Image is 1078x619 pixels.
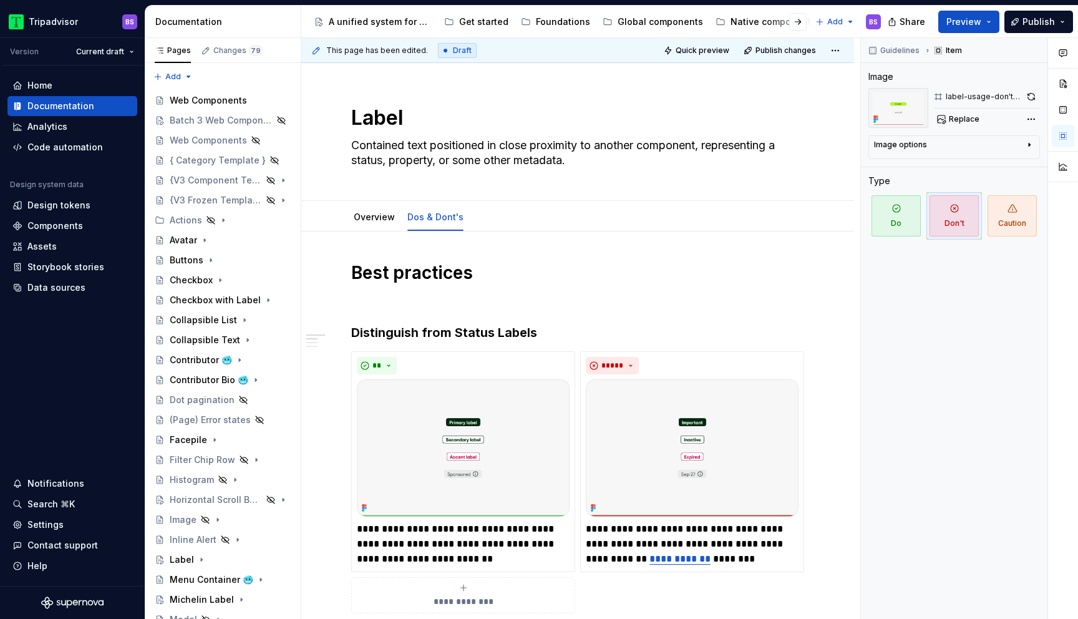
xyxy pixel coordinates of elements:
a: Inline Alert [150,530,296,550]
a: Checkbox with Label [150,290,296,310]
button: Replace [933,110,985,128]
div: Design tokens [27,199,90,212]
a: Collapsible Text [150,330,296,350]
div: label-usage-don't-3 [946,92,1021,102]
span: Replace [949,114,979,124]
span: Publish [1022,16,1055,28]
a: Components [7,216,137,236]
span: Caution [988,195,1037,236]
button: Guidelines [865,42,925,59]
div: { Category Template } [170,154,266,167]
button: Add [150,68,197,85]
a: Supernova Logo [41,597,104,609]
div: Batch 3 Web Components [170,114,273,127]
div: Page tree [309,9,809,34]
span: Draft [453,46,472,56]
a: {V3 Component Template} [150,170,296,190]
a: Settings [7,515,137,535]
div: Contributor 🥶 [170,354,232,366]
img: 37522a5e-f9c1-4422-8857-1ffbcad45fef.png [357,379,570,517]
div: Help [27,560,47,572]
div: Analytics [27,120,67,133]
a: Facepile [150,430,296,450]
span: Guidelines [880,46,920,56]
button: Don't [926,192,982,240]
div: Image [170,514,197,526]
div: Horizontal Scroll Bar Button [170,494,262,506]
div: Notifications [27,477,84,490]
div: Collapsible Text [170,334,240,346]
a: Assets [7,236,137,256]
span: Publish changes [755,46,816,56]
a: {V3 Frozen Template} [150,190,296,210]
a: Code automation [7,137,137,157]
button: Notifications [7,474,137,494]
a: Native components [711,12,821,32]
div: {V3 Component Template} [170,174,262,187]
div: Type [868,175,890,187]
button: Do [868,192,924,240]
div: Contributor Bio 🥶 [170,374,248,386]
a: Documentation [7,96,137,116]
div: Version [10,47,39,57]
button: Search ⌘K [7,494,137,514]
a: Collapsible List [150,310,296,330]
button: Preview [938,11,999,33]
a: Global components [598,12,708,32]
a: Avatar [150,230,296,250]
button: Quick preview [660,42,735,59]
a: Image [150,510,296,530]
div: Dot pagination [170,394,235,406]
div: Get started [459,16,508,28]
div: Image [868,71,893,83]
div: Home [27,79,52,92]
a: Dos & Dont's [407,212,464,222]
a: Contributor 🥶 [150,350,296,370]
div: Checkbox with Label [170,294,261,306]
div: Web Components [170,134,247,147]
div: Michelin Label [170,593,234,606]
span: Current draft [76,47,124,57]
span: Do [872,195,921,236]
div: Storybook stories [27,261,104,273]
div: Label [170,553,194,566]
div: Overview [349,203,400,230]
a: { Category Template } [150,150,296,170]
button: Image options [874,140,1034,155]
div: Foundations [536,16,590,28]
a: Web Components [150,130,296,150]
div: Changes [213,46,263,56]
div: Global components [618,16,703,28]
div: (Page) Error states [170,414,251,426]
span: Add [827,17,843,27]
a: Design tokens [7,195,137,215]
button: TripadvisorBS [2,8,142,35]
div: Filter Chip Row [170,454,235,466]
div: BS [869,17,878,27]
a: Get started [439,12,513,32]
a: Web Components [150,90,296,110]
div: Histogram [170,474,214,486]
a: Analytics [7,117,137,137]
div: Contact support [27,539,98,552]
div: Components [27,220,83,232]
h1: Best practices [351,261,804,284]
textarea: Label [349,103,802,133]
div: Image options [874,140,927,150]
div: Documentation [155,16,296,28]
a: Contributor Bio 🥶 [150,370,296,390]
img: cc83e800-9d47-4c6c-bb1f-90c41b6a8b70.png [586,379,799,517]
div: Web Components [170,94,247,107]
a: Horizontal Scroll Bar Button [150,490,296,510]
span: Preview [946,16,981,28]
a: Storybook stories [7,257,137,277]
div: Dos & Dont's [402,203,469,230]
span: Quick preview [676,46,729,56]
button: Current draft [70,43,140,61]
a: Buttons [150,250,296,270]
span: Share [900,16,925,28]
a: Checkbox [150,270,296,290]
div: A unified system for every journey. [329,16,432,28]
a: Foundations [516,12,595,32]
div: Facepile [170,434,207,446]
